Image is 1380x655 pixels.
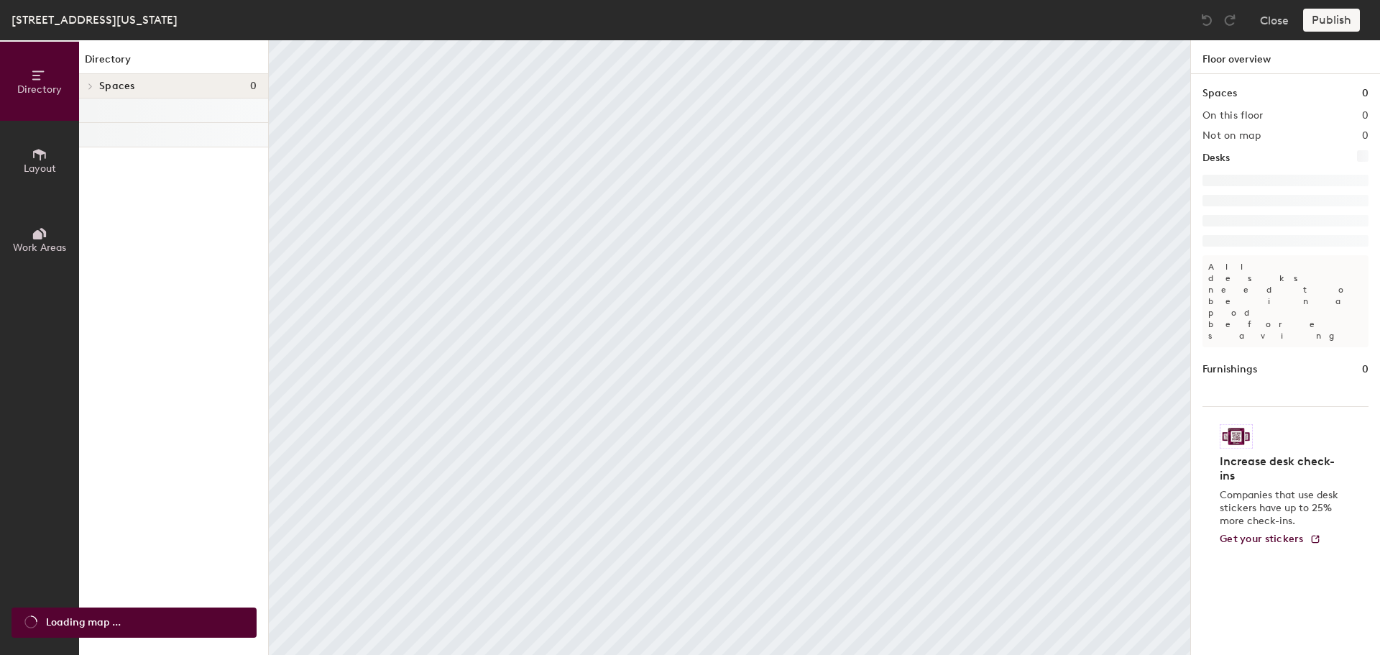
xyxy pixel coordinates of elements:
[1200,13,1214,27] img: Undo
[79,52,268,74] h1: Directory
[17,83,62,96] span: Directory
[1220,424,1253,449] img: Sticker logo
[1220,533,1304,545] span: Get your stickers
[1362,362,1368,377] h1: 0
[1362,110,1368,122] h2: 0
[1202,255,1368,347] p: All desks need to be in a pod before saving
[1202,86,1237,101] h1: Spaces
[1220,533,1321,546] a: Get your stickers
[1191,40,1380,74] h1: Floor overview
[1202,130,1261,142] h2: Not on map
[1362,130,1368,142] h2: 0
[13,242,66,254] span: Work Areas
[1220,454,1343,483] h4: Increase desk check-ins
[1220,489,1343,528] p: Companies that use desk stickers have up to 25% more check-ins.
[1223,13,1237,27] img: Redo
[1202,110,1264,122] h2: On this floor
[269,40,1190,655] canvas: Map
[1362,86,1368,101] h1: 0
[11,11,178,29] div: [STREET_ADDRESS][US_STATE]
[250,81,257,92] span: 0
[46,615,121,631] span: Loading map ...
[99,81,135,92] span: Spaces
[24,162,56,175] span: Layout
[1260,9,1289,32] button: Close
[1202,362,1257,377] h1: Furnishings
[1202,150,1230,166] h1: Desks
